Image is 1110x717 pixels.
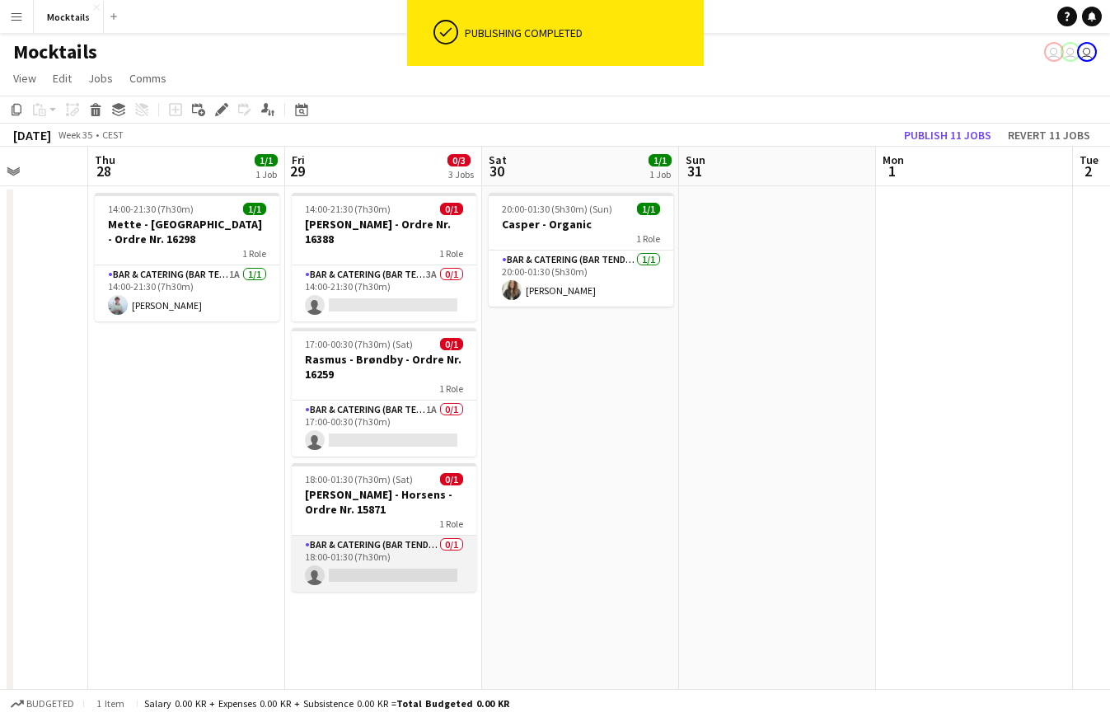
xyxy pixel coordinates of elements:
[292,463,476,592] app-job-card: 18:00-01:30 (7h30m) (Sat)0/1[PERSON_NAME] - Horsens - Ordre Nr. 158711 RoleBar & Catering (Bar Te...
[292,152,305,167] span: Fri
[292,193,476,321] app-job-card: 14:00-21:30 (7h30m)0/1[PERSON_NAME] - Ordre Nr. 163881 RoleBar & Catering (Bar Tender)3A0/114:00-...
[489,217,673,232] h3: Casper - Organic
[489,251,673,307] app-card-role: Bar & Catering (Bar Tender)1/120:00-01:30 (5h30m)[PERSON_NAME]
[53,71,72,86] span: Edit
[8,695,77,713] button: Budgeted
[1044,42,1064,62] app-user-avatar: Hektor Pantas
[1077,162,1098,180] span: 2
[448,168,474,180] div: 3 Jobs
[102,129,124,141] div: CEST
[489,193,673,307] app-job-card: 20:00-01:30 (5h30m) (Sun)1/1Casper - Organic1 RoleBar & Catering (Bar Tender)1/120:00-01:30 (5h30...
[92,162,115,180] span: 28
[26,698,74,710] span: Budgeted
[439,382,463,395] span: 1 Role
[7,68,43,89] a: View
[292,265,476,321] app-card-role: Bar & Catering (Bar Tender)3A0/114:00-21:30 (7h30m)
[502,203,612,215] span: 20:00-01:30 (5h30m) (Sun)
[255,154,278,166] span: 1/1
[292,328,476,457] app-job-card: 17:00-00:30 (7h30m) (Sat)0/1Rasmus - Brøndby - Ordre Nr. 162591 RoleBar & Catering (Bar Tender)1A...
[439,247,463,260] span: 1 Role
[440,338,463,350] span: 0/1
[292,401,476,457] app-card-role: Bar & Catering (Bar Tender)1A0/117:00-00:30 (7h30m)
[95,217,279,246] h3: Mette - [GEOGRAPHIC_DATA] - Ordre Nr. 16298
[46,68,78,89] a: Edit
[880,162,904,180] span: 1
[305,338,413,350] span: 17:00-00:30 (7h30m) (Sat)
[636,232,660,245] span: 1 Role
[144,697,509,710] div: Salary 0.00 KR + Expenses 0.00 KR + Subsistence 0.00 KR =
[13,127,51,143] div: [DATE]
[82,68,119,89] a: Jobs
[123,68,173,89] a: Comms
[292,217,476,246] h3: [PERSON_NAME] - Ordre Nr. 16388
[289,162,305,180] span: 29
[439,518,463,530] span: 1 Role
[1001,124,1097,146] button: Revert 11 jobs
[292,352,476,382] h3: Rasmus - Brøndby - Ordre Nr. 16259
[1077,42,1097,62] app-user-avatar: Hektor Pantas
[34,1,104,33] button: Mocktails
[686,152,705,167] span: Sun
[440,203,463,215] span: 0/1
[1080,152,1098,167] span: Tue
[91,697,130,710] span: 1 item
[637,203,660,215] span: 1/1
[95,152,115,167] span: Thu
[465,26,697,40] div: Publishing completed
[649,168,671,180] div: 1 Job
[129,71,166,86] span: Comms
[54,129,96,141] span: Week 35
[486,162,507,180] span: 30
[13,40,97,64] h1: Mocktails
[292,487,476,517] h3: [PERSON_NAME] - Horsens - Ordre Nr. 15871
[897,124,998,146] button: Publish 11 jobs
[396,697,509,710] span: Total Budgeted 0.00 KR
[108,203,194,215] span: 14:00-21:30 (7h30m)
[683,162,705,180] span: 31
[242,247,266,260] span: 1 Role
[447,154,471,166] span: 0/3
[305,203,391,215] span: 14:00-21:30 (7h30m)
[1061,42,1080,62] app-user-avatar: Hektor Pantas
[255,168,277,180] div: 1 Job
[649,154,672,166] span: 1/1
[440,473,463,485] span: 0/1
[13,71,36,86] span: View
[243,203,266,215] span: 1/1
[305,473,413,485] span: 18:00-01:30 (7h30m) (Sat)
[95,193,279,321] app-job-card: 14:00-21:30 (7h30m)1/1Mette - [GEOGRAPHIC_DATA] - Ordre Nr. 162981 RoleBar & Catering (Bar Tender...
[88,71,113,86] span: Jobs
[883,152,904,167] span: Mon
[292,536,476,592] app-card-role: Bar & Catering (Bar Tender)0/118:00-01:30 (7h30m)
[95,265,279,321] app-card-role: Bar & Catering (Bar Tender)1A1/114:00-21:30 (7h30m)[PERSON_NAME]
[489,152,507,167] span: Sat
